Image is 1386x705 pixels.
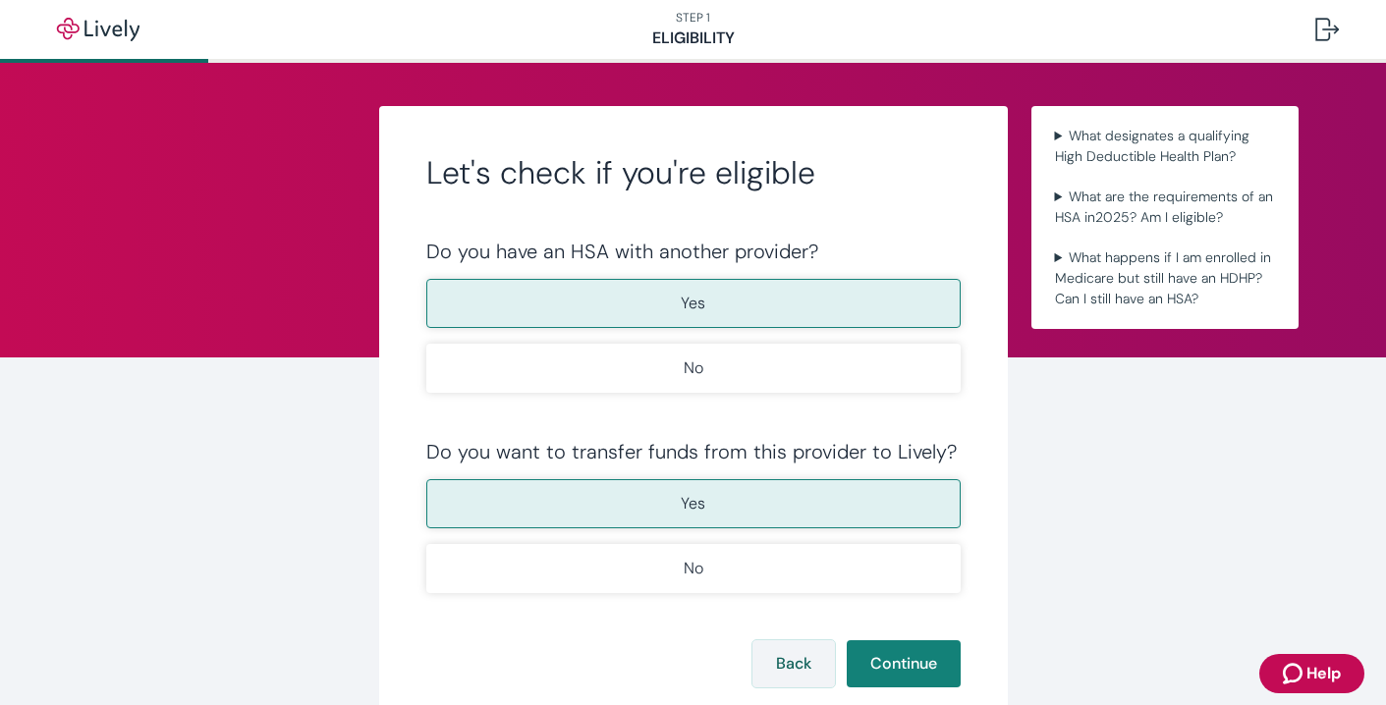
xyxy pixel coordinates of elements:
button: Zendesk support iconHelp [1259,654,1364,693]
svg: Zendesk support icon [1283,662,1306,685]
button: Yes [426,279,961,328]
img: Lively [43,18,153,41]
div: Do you have an HSA with another provider? [426,240,961,263]
p: Yes [681,292,705,315]
summary: What are the requirements of an HSA in2025? Am I eligible? [1047,183,1283,232]
button: Continue [847,640,961,687]
button: Back [752,640,835,687]
button: No [426,344,961,393]
button: No [426,544,961,593]
p: Yes [681,492,705,515]
h2: Let's check if you're eligible [426,153,961,192]
button: Log out [1300,6,1355,53]
span: Help [1306,662,1341,685]
div: Do you want to transfer funds from this provider to Lively? [426,440,961,463]
summary: What happens if I am enrolled in Medicare but still have an HDHP? Can I still have an HSA? [1047,244,1283,313]
button: Yes [426,479,961,528]
p: No [684,356,703,380]
summary: What designates a qualifying High Deductible Health Plan? [1047,122,1283,171]
p: No [684,557,703,580]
